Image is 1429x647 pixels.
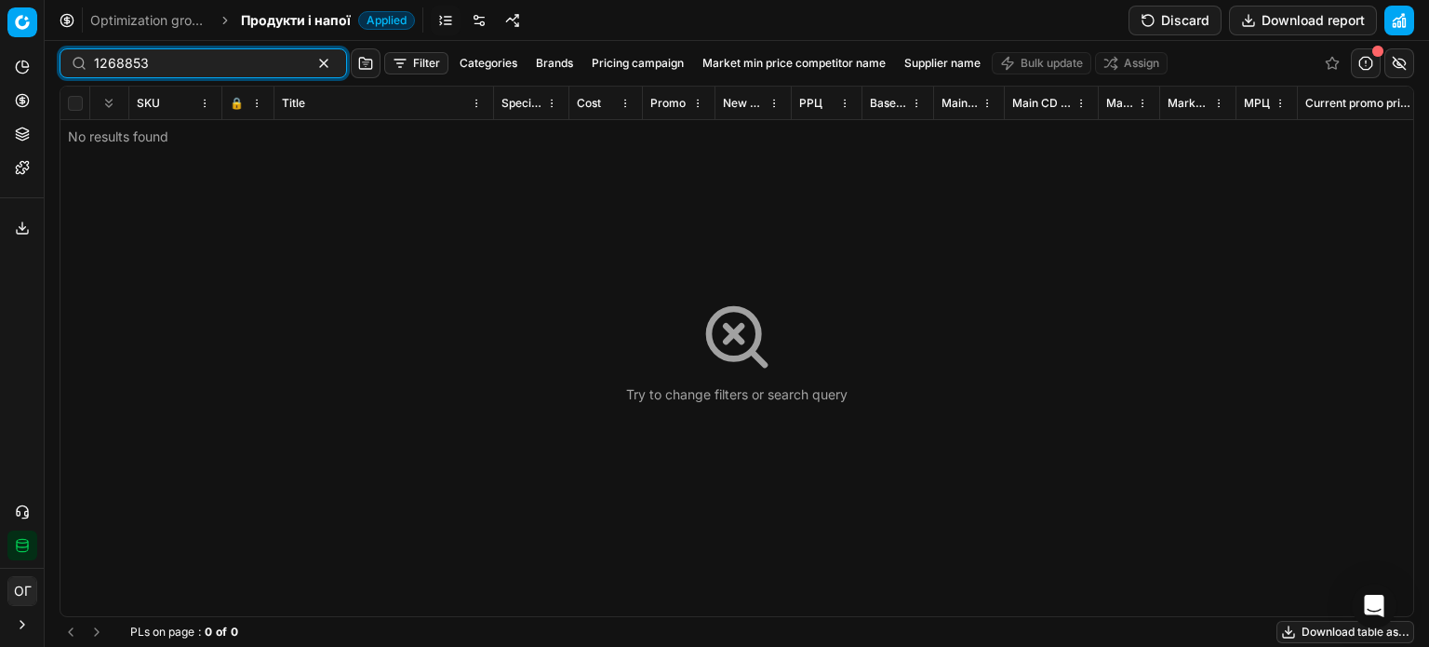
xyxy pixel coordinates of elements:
strong: 0 [205,625,212,640]
span: New promo price [723,96,765,111]
a: Optimization groups [90,11,209,30]
button: Discard [1129,6,1222,35]
span: Market min price [1106,96,1133,111]
span: 🔒 [230,96,244,111]
nav: breadcrumb [90,11,415,30]
nav: pagination [60,621,108,643]
span: Main CD min price competitor name [1012,96,1072,111]
span: Title [282,96,305,111]
button: Brands [528,52,581,74]
button: ОГ [7,576,37,606]
input: Search by SKU or title [94,54,298,73]
span: Specification Cost [501,96,542,111]
span: SKU [137,96,160,111]
button: Pricing campaign [584,52,691,74]
span: Продукти і напої [241,11,351,30]
span: Main CD min price [942,96,978,111]
button: Bulk update [992,52,1091,74]
span: Applied [358,11,415,30]
button: Download table as... [1276,621,1414,643]
strong: of [216,625,227,640]
button: Go to previous page [60,621,82,643]
span: РРЦ [799,96,822,111]
button: Assign [1095,52,1168,74]
button: Expand all [98,92,120,115]
strong: 0 [231,625,238,640]
span: Market min price competitor name [1168,96,1209,111]
button: Supplier name [897,52,988,74]
button: Download report [1229,6,1377,35]
span: Cost [577,96,601,111]
button: Categories [452,52,525,74]
span: Продукти і напоїApplied [241,11,415,30]
button: Market min price competitor name [695,52,893,74]
div: Open Intercom Messenger [1352,584,1396,628]
button: Filter [384,52,448,74]
div: : [130,625,238,640]
div: Try to change filters or search query [626,385,848,404]
span: ОГ [8,577,36,605]
span: Current promo price [1305,96,1410,111]
span: Base price [870,96,907,111]
span: Promo [650,96,686,111]
button: Go to next page [86,621,108,643]
span: МРЦ [1244,96,1270,111]
span: PLs on page [130,625,194,640]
